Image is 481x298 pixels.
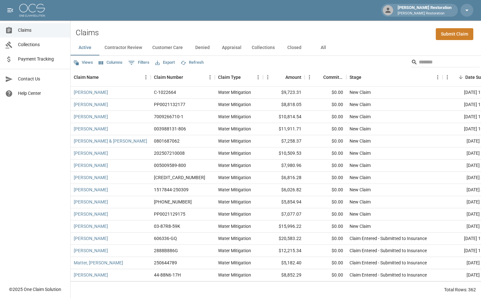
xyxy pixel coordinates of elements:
button: Sort [241,73,250,82]
div: $0.00 [305,123,346,135]
div: Amount [285,68,301,86]
div: 03-87R8-59K [154,223,180,229]
a: [PERSON_NAME] [74,101,108,108]
div: Water Mitigation [218,89,251,95]
div: $0.00 [305,135,346,147]
div: $7,980.96 [263,160,305,172]
h2: Claims [76,28,99,37]
div: New Claim [350,199,371,205]
div: 250644789 [154,260,177,266]
span: Collections [18,41,65,48]
div: $9,723.31 [263,87,305,99]
div: Claim Type [215,68,263,86]
a: [PERSON_NAME] [74,89,108,95]
button: Export [154,58,176,68]
button: Sort [314,73,323,82]
button: Collections [247,40,280,55]
div: $0.00 [305,99,346,111]
div: $0.00 [305,257,346,269]
button: Menu [253,72,263,82]
span: Contact Us [18,76,65,82]
a: [PERSON_NAME] [74,126,108,132]
div: $8,852.29 [263,269,305,281]
div: $7,258.37 [263,135,305,147]
div: 01-009-149741 [154,199,192,205]
div: Water Mitigation [218,186,251,193]
button: Denied [188,40,217,55]
div: $10,814.54 [263,111,305,123]
div: 300-0463894-2025 [154,174,205,181]
div: $20,583.22 [263,233,305,245]
div: Stage [350,68,361,86]
div: New Claim [350,89,371,95]
button: Menu [443,72,452,82]
div: Amount [263,68,305,86]
div: New Claim [350,113,371,120]
span: Help Center [18,90,65,97]
a: [PERSON_NAME] [74,211,108,217]
div: PP0021132177 [154,101,185,108]
div: 003988131-806 [154,126,186,132]
div: Claim Name [71,68,151,86]
button: Sort [99,73,108,82]
div: Water Mitigation [218,211,251,217]
button: Contractor Review [99,40,147,55]
div: $0.00 [305,245,346,257]
button: Refresh [179,58,205,68]
div: Water Mitigation [218,150,251,156]
button: Sort [183,73,192,82]
a: Submit Claim [436,28,473,40]
div: Water Mitigation [218,199,251,205]
div: $0.00 [305,220,346,233]
button: Sort [456,73,465,82]
button: Select columns [97,58,124,68]
div: Water Mitigation [218,101,251,108]
div: Water Mitigation [218,126,251,132]
a: [PERSON_NAME] [74,162,108,169]
button: Sort [361,73,370,82]
a: [PERSON_NAME] [74,223,108,229]
div: New Claim [350,186,371,193]
div: $5,854.94 [263,196,305,208]
div: New Claim [350,211,371,217]
div: Stage [346,68,443,86]
div: $0.00 [305,208,346,220]
button: Menu [305,72,314,82]
button: Sort [276,73,285,82]
div: [PERSON_NAME] Restoration [395,4,454,16]
div: $10,509.53 [263,147,305,160]
a: [PERSON_NAME] [74,150,108,156]
div: 606336-GQ [154,235,177,242]
button: Closed [280,40,309,55]
button: Menu [205,72,215,82]
a: Matter, [PERSON_NAME] [74,260,123,266]
button: Views [72,58,95,68]
p: [PERSON_NAME] Restoration [398,11,451,16]
a: [PERSON_NAME] [74,174,108,181]
a: [PERSON_NAME] [74,199,108,205]
a: [PERSON_NAME] [74,272,108,278]
div: $0.00 [305,147,346,160]
img: ocs-logo-white-transparent.png [19,4,45,17]
div: $0.00 [305,196,346,208]
div: 0801687062 [154,138,180,144]
div: Water Mitigation [218,260,251,266]
div: $6,026.82 [263,184,305,196]
button: Customer Care [147,40,188,55]
div: $8,818.05 [263,99,305,111]
div: Claim Number [154,68,183,86]
div: Claim Entered - Submitted to Insurance [350,235,427,242]
button: Active [71,40,99,55]
div: Water Mitigation [218,223,251,229]
div: New Claim [350,223,371,229]
div: $0.00 [305,233,346,245]
div: New Claim [350,174,371,181]
div: $0.00 [305,172,346,184]
div: $0.00 [305,184,346,196]
div: Water Mitigation [218,138,251,144]
div: Water Mitigation [218,174,251,181]
div: Water Mitigation [218,113,251,120]
div: Claim Entered - Submitted to Insurance [350,272,427,278]
div: Water Mitigation [218,235,251,242]
div: 1517844-250309 [154,186,189,193]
